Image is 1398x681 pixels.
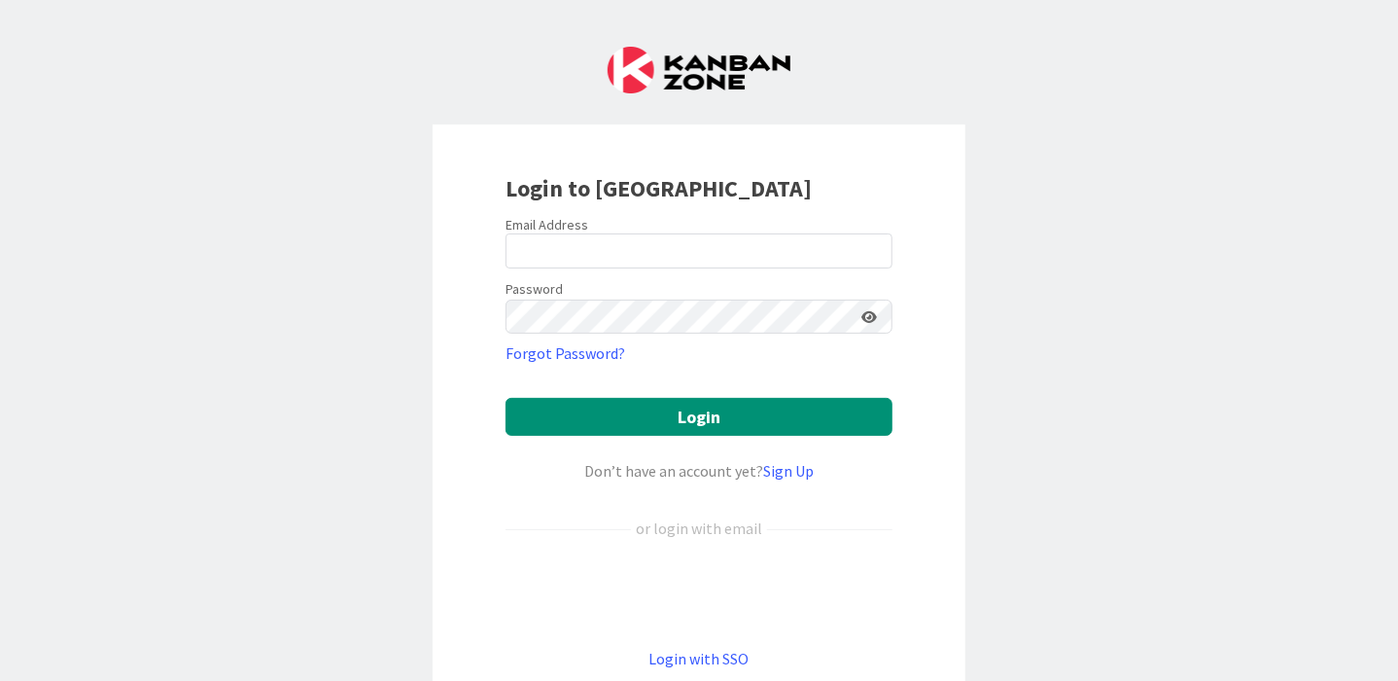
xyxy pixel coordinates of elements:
b: Login to [GEOGRAPHIC_DATA] [506,173,812,203]
label: Password [506,279,563,300]
label: Email Address [506,216,588,233]
img: Kanban Zone [608,47,790,93]
a: Sign Up [763,461,814,481]
button: Login [506,398,892,436]
a: Forgot Password? [506,341,625,365]
a: Login with SSO [649,649,750,668]
div: or login with email [631,517,767,540]
iframe: Sign in with Google Button [496,572,902,615]
div: Don’t have an account yet? [506,459,892,483]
